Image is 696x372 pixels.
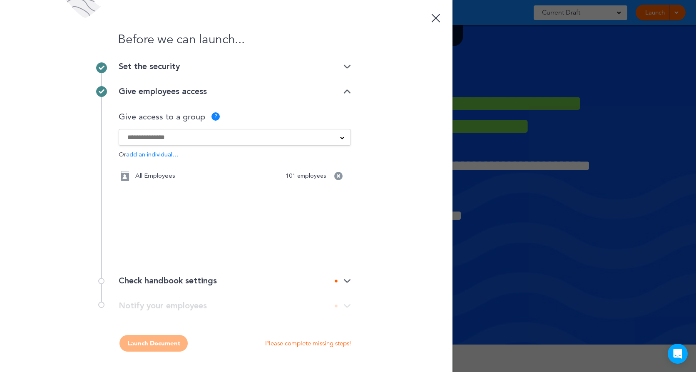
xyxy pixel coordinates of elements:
div: Open Intercom Messenger [668,344,688,364]
img: arrow-down@2x.png [343,89,351,94]
img: group_icon.svg [119,171,129,181]
img: arrow-down@2x.png [343,278,351,284]
p: 101 employees [286,173,326,179]
span: add an individual… [126,152,179,158]
img: arrow-down@2x.png [343,64,351,69]
p: All Employees [135,173,175,179]
div: ? [211,112,220,121]
p: Give access to a group [119,112,205,121]
div: Check handbook settings [119,277,351,285]
p: Please complete missing steps! [265,339,351,347]
div: Set the security [119,62,351,71]
h1: Before we can launch... [101,33,351,46]
div: Or [119,152,351,158]
div: Give employees access [119,87,351,96]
